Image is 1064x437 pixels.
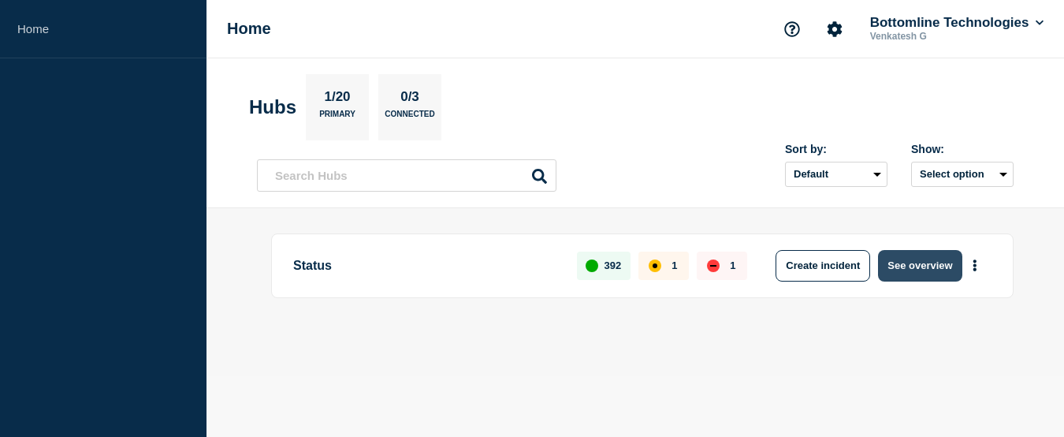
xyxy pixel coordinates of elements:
p: Status [293,250,559,282]
button: Support [776,13,809,46]
button: See overview [878,250,962,282]
p: Venkatesh G [867,31,1031,42]
div: Show: [911,143,1014,155]
button: Select option [911,162,1014,187]
button: Bottomline Technologies [867,15,1047,31]
p: 1 [730,260,735,271]
p: 0/3 [395,89,426,110]
div: up [586,260,598,272]
button: Account settings [818,13,851,46]
p: Primary [319,110,355,126]
div: Sort by: [785,143,887,155]
p: Connected [385,110,434,126]
p: 1 [672,260,677,271]
div: down [707,260,720,272]
h2: Hubs [249,96,296,118]
button: Create incident [776,250,870,282]
h1: Home [227,20,271,38]
div: affected [649,260,661,272]
select: Sort by [785,162,887,187]
button: More actions [965,251,985,280]
input: Search Hubs [257,159,556,192]
p: 1/20 [318,89,356,110]
p: 392 [605,260,622,271]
